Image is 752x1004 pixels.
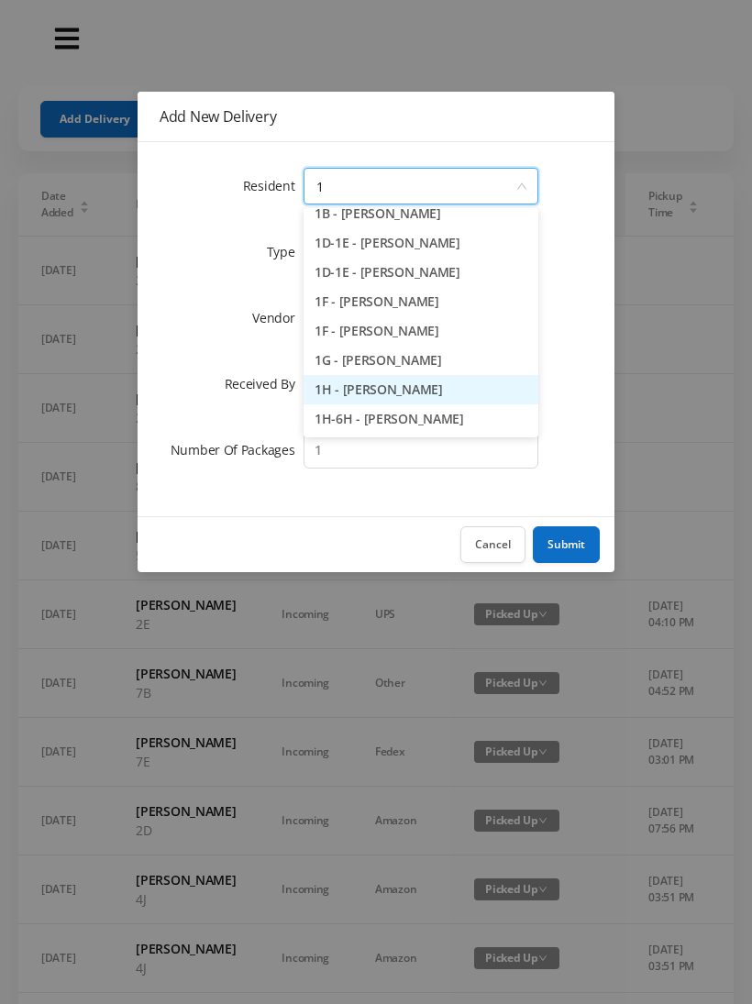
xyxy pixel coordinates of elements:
div: Add New Delivery [160,106,592,127]
li: 1F - [PERSON_NAME] [304,316,538,346]
li: 1G - [PERSON_NAME] [304,346,538,375]
label: Vendor [252,309,304,326]
li: 1H - [PERSON_NAME] [304,375,538,404]
button: Cancel [460,526,525,563]
li: 1D-1E - [PERSON_NAME] [304,228,538,258]
li: 1D-1E - [PERSON_NAME] [304,258,538,287]
label: Number Of Packages [171,441,304,458]
button: Submit [533,526,600,563]
li: 1B - [PERSON_NAME] [304,199,538,228]
label: Resident [243,177,304,194]
i: icon: down [516,181,527,193]
label: Type [267,243,304,260]
li: 1H-6H - [PERSON_NAME] [304,404,538,434]
label: Received By [225,375,304,392]
form: Add New Delivery [160,164,592,472]
li: 1F - [PERSON_NAME] [304,287,538,316]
